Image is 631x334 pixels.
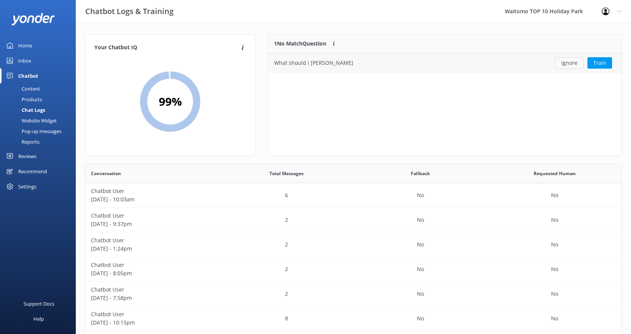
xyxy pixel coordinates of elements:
a: Products [5,94,76,105]
p: [DATE] - 1:24pm [91,245,214,253]
div: Website Widget [5,115,57,126]
p: No [417,240,424,249]
p: [DATE] - 10:03am [91,195,214,204]
span: Fallback [411,170,430,177]
div: Inbox [18,53,31,68]
a: Chat Logs [5,105,76,115]
h4: Your Chatbot IQ [94,44,239,52]
p: [DATE] - 10:15pm [91,318,214,327]
a: Pop-up messages [5,126,76,136]
button: Ignore [555,57,584,69]
button: Train [587,57,612,69]
div: row [85,306,622,331]
div: grid [268,53,622,72]
div: row [85,183,622,208]
h3: Chatbot Logs & Training [85,5,174,17]
span: Conversation [91,170,121,177]
a: Website Widget [5,115,76,126]
p: 2 [285,290,288,298]
div: Chat Logs [5,105,45,115]
img: yonder-white-logo.png [11,13,55,25]
span: Requested Human [534,170,576,177]
p: Chatbot User [91,187,214,195]
div: Reviews [18,149,36,164]
p: Chatbot User [91,261,214,269]
p: [DATE] - 9:37pm [91,220,214,228]
span: Total Messages [269,170,304,177]
div: Help [33,311,44,326]
p: [DATE] - 7:58pm [91,294,214,302]
p: No [551,240,558,249]
p: 8 [285,314,288,323]
div: row [268,53,622,72]
a: Reports [5,136,76,147]
div: Chatbot [18,68,38,83]
p: No [551,290,558,298]
div: row [85,208,622,232]
div: row [85,232,622,257]
div: Reports [5,136,39,147]
p: 1 No Match Question [274,39,326,48]
p: No [417,265,424,273]
div: Content [5,83,40,94]
div: Settings [18,179,36,194]
a: Content [5,83,76,94]
p: 2 [285,240,288,249]
p: Chatbot User [91,236,214,245]
div: Support Docs [23,296,54,311]
p: No [551,216,558,224]
div: row [85,282,622,306]
p: No [551,314,558,323]
h2: 99 % [159,93,182,111]
p: [DATE] - 8:05pm [91,269,214,278]
div: row [85,257,622,282]
p: Chatbot User [91,212,214,220]
p: 6 [285,191,288,199]
div: Home [18,38,32,53]
p: No [551,265,558,273]
div: Products [5,94,42,105]
p: No [417,290,424,298]
div: What should i [PERSON_NAME] [274,59,353,67]
p: Chatbot User [91,285,214,294]
p: 2 [285,216,288,224]
p: 2 [285,265,288,273]
p: No [417,216,424,224]
p: No [417,191,424,199]
div: Recommend [18,164,47,179]
p: Chatbot User [91,310,214,318]
p: No [551,191,558,199]
div: Pop-up messages [5,126,61,136]
p: No [417,314,424,323]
